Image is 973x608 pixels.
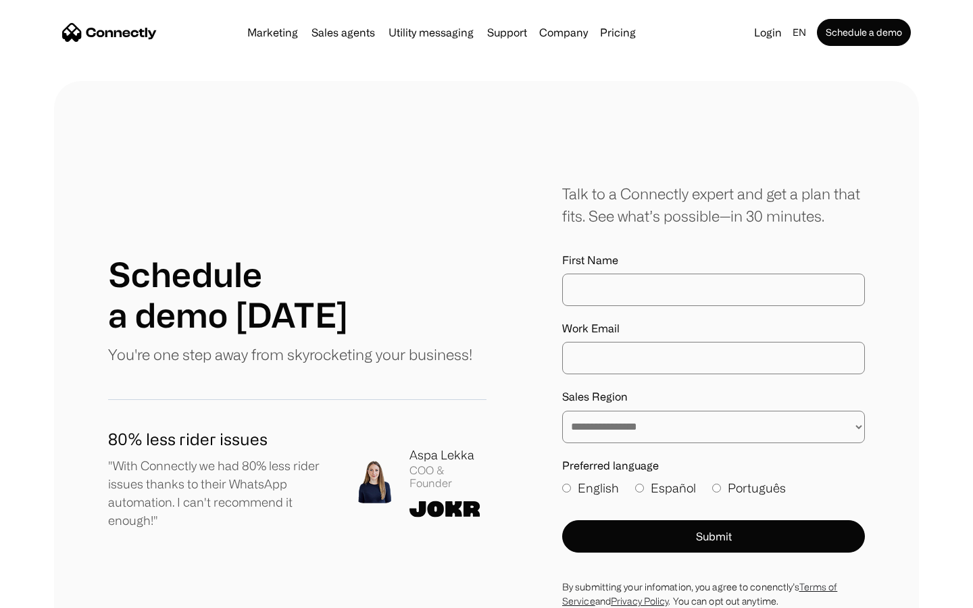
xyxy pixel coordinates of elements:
a: Terms of Service [562,582,837,606]
label: First Name [562,254,865,267]
a: Utility messaging [383,27,479,38]
label: English [562,479,619,497]
a: Marketing [242,27,303,38]
button: Submit [562,520,865,553]
label: Español [635,479,696,497]
label: Preferred language [562,459,865,472]
div: en [793,23,806,42]
p: "With Connectly we had 80% less rider issues thanks to their WhatsApp automation. I can't recomme... [108,457,331,530]
a: Login [749,23,787,42]
aside: Language selected: English [14,583,81,603]
input: Español [635,484,644,492]
input: English [562,484,571,492]
ul: Language list [27,584,81,603]
div: Talk to a Connectly expert and get a plan that fits. See what’s possible—in 30 minutes. [562,182,865,227]
a: Sales agents [306,27,380,38]
div: Company [539,23,588,42]
a: Privacy Policy [611,596,668,606]
h1: 80% less rider issues [108,427,331,451]
div: By submitting your infomation, you agree to conenctly’s and . You can opt out anytime. [562,580,865,608]
label: Work Email [562,322,865,335]
a: Support [482,27,532,38]
div: Aspa Lekka [409,446,487,464]
a: Pricing [595,27,641,38]
label: Sales Region [562,390,865,403]
label: Português [712,479,786,497]
div: COO & Founder [409,464,487,490]
p: You're one step away from skyrocketing your business! [108,343,472,365]
input: Português [712,484,721,492]
a: Schedule a demo [817,19,911,46]
h1: Schedule a demo [DATE] [108,254,348,335]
